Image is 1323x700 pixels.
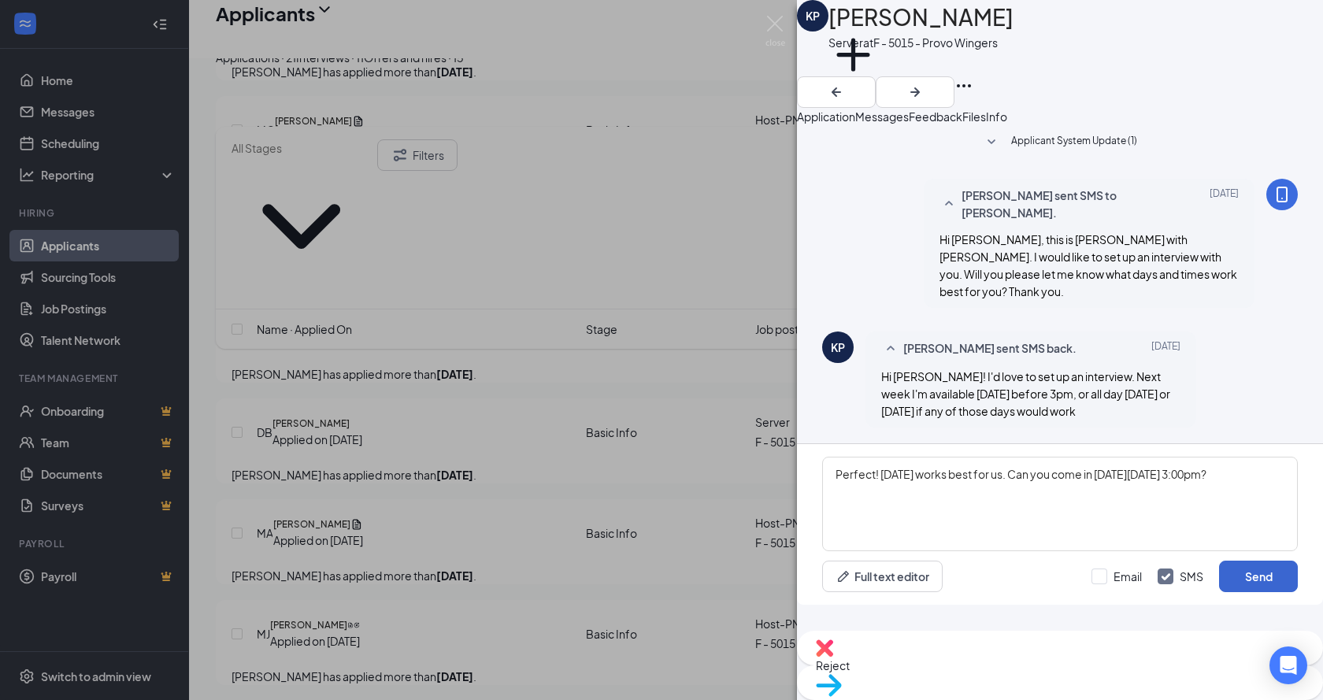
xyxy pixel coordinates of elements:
span: Reject [816,658,850,672]
svg: Ellipses [954,76,973,95]
span: [PERSON_NAME] sent SMS to [PERSON_NAME]. [962,187,1168,221]
span: Application [797,109,855,124]
svg: ArrowLeftNew [827,83,846,102]
span: Files [962,109,986,124]
button: PlusAdd a tag [828,30,878,97]
svg: ArrowRight [906,83,925,102]
span: [PERSON_NAME] sent SMS back. [903,339,1077,358]
span: Hi [PERSON_NAME], this is [PERSON_NAME] with [PERSON_NAME]. I would like to set up an interview w... [939,232,1237,298]
svg: Plus [828,30,878,80]
div: Server at F - 5015 - Provo Wingers [828,35,1014,50]
span: [DATE] [1151,339,1180,358]
button: ArrowLeftNew [797,76,876,108]
span: Applicant System Update (1) [1011,133,1137,152]
div: KP [831,339,845,355]
div: Open Intercom Messenger [1269,646,1307,684]
svg: SmallChevronUp [939,194,958,213]
svg: Pen [836,569,851,584]
div: KP [806,8,820,24]
button: ArrowRight [876,76,954,108]
span: Messages [855,109,909,124]
span: Info [986,109,1007,124]
button: SmallChevronDownApplicant System Update (1) [982,133,1137,152]
span: Feedback [909,109,962,124]
button: Full text editorPen [822,561,943,592]
svg: SmallChevronUp [881,339,900,358]
svg: SmallChevronDown [982,133,1001,152]
span: Hi [PERSON_NAME]! I'd love to set up an interview. Next week I'm available [DATE] before 3pm, or ... [881,369,1170,418]
svg: MobileSms [1273,185,1291,204]
button: Send [1219,561,1298,592]
span: [DATE] [1210,187,1239,221]
textarea: Perfect! [DATE] works best for us. Can you come in [DATE][DATE] 3:00pm? [822,457,1298,551]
